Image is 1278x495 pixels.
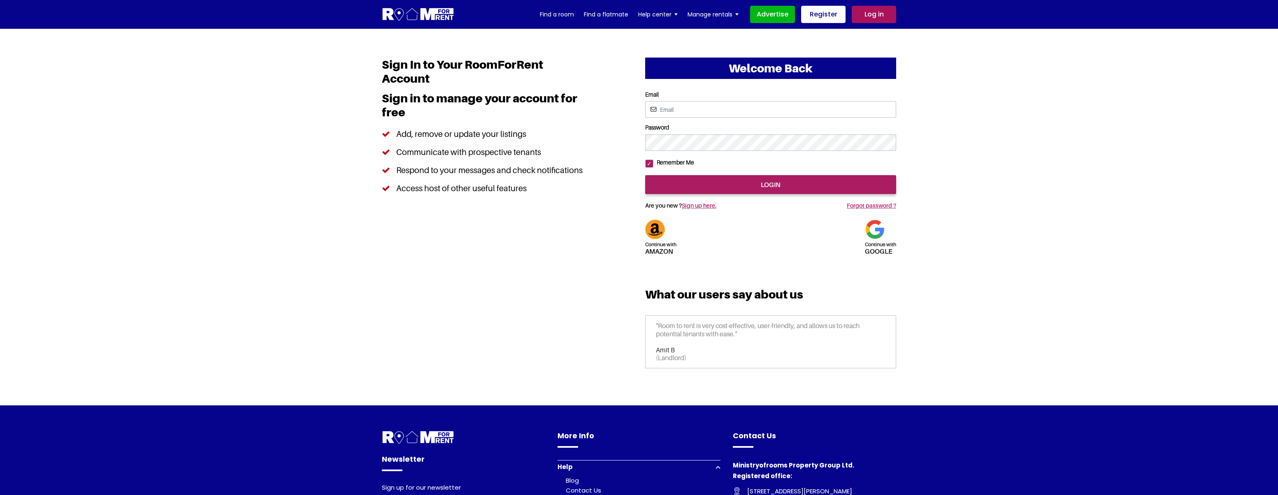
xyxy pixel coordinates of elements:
[558,460,721,474] button: Help
[566,476,579,485] a: Blog
[847,202,896,209] a: Forgot password ?
[566,486,601,495] a: Contact Us
[382,143,589,161] li: Communicate with prospective tenants
[653,159,694,166] label: Remember Me
[382,453,545,471] h4: Newsletter
[682,202,716,209] a: Sign up here.
[656,346,885,354] h6: Amit B
[382,91,589,125] h3: Sign in to manage your account for free
[688,8,739,21] a: Manage rentals
[382,125,589,143] li: Add, remove or update your listings
[656,322,885,346] p: "Room to rent is very cost-effective, user-friendly, and allows us to reach potential tenants wit...
[645,287,896,308] h3: What our users say about us
[638,8,678,21] a: Help center
[645,241,676,248] span: Continue with
[645,224,676,254] a: Continue withAmazon
[584,8,628,21] a: Find a flatmate
[645,220,665,239] img: Amazon
[382,430,455,445] img: Room For Rent
[865,239,896,254] h5: google
[540,8,574,21] a: Find a room
[382,161,589,179] li: Respond to your messages and check notifications
[645,124,896,131] label: Password
[865,241,896,248] span: Continue with
[558,430,721,448] h4: More Info
[645,91,896,98] label: Email
[645,239,676,254] h5: Amazon
[750,6,795,23] a: Advertise
[382,484,461,493] label: Sign up for our newsletter
[645,194,786,213] h5: Are you new ?
[733,430,896,448] h4: Contact Us
[801,6,846,23] a: Register
[645,101,896,118] input: Email
[382,58,589,91] h1: Sign In to Your RoomForRent Account
[645,175,896,194] input: login
[865,224,896,254] a: Continue withgoogle
[645,58,896,79] h2: Welcome Back
[382,7,455,22] img: Logo for Room for Rent, featuring a welcoming design with a house icon and modern typography
[865,220,885,239] img: Google
[733,460,896,486] h4: Ministryofrooms Property Group Ltd. Registered office:
[382,179,589,197] li: Access host of other useful features
[852,6,896,23] a: Log in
